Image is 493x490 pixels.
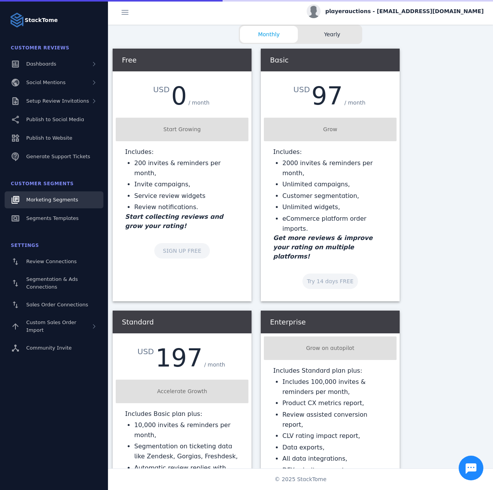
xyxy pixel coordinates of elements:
[187,97,211,108] div: / month
[282,454,387,464] li: All data integrations,
[134,441,239,461] li: Segmentation on ticketing data like Zendesk, Gorgias, Freshdesk,
[325,7,484,15] span: playerauctions - [EMAIL_ADDRESS][DOMAIN_NAME]
[282,398,387,408] li: Product CX metrics report,
[119,387,245,395] div: Accelerate Growth
[5,253,103,270] a: Review Connections
[270,56,289,64] span: Basic
[282,214,387,233] li: eCommerce platform order imports.
[240,30,298,39] span: Monthly
[26,319,76,333] span: Custom Sales Order Import
[26,197,78,203] span: Marketing Segments
[282,191,387,201] li: Customer segmentation,
[122,56,137,64] span: Free
[122,318,154,326] span: Standard
[273,147,387,157] p: Includes:
[134,158,239,178] li: 200 invites & reminders per month,
[275,475,327,483] span: © 2025 StackTome
[153,84,171,95] div: USD
[5,191,103,208] a: Marketing Segments
[134,202,239,212] li: Review notifications.
[119,125,245,133] div: Start Growing
[294,84,312,95] div: USD
[134,420,239,440] li: 10,000 invites & reminders per month,
[9,12,25,28] img: Logo image
[125,409,239,419] p: Includes Basic plan plus:
[5,340,103,357] a: Community Invite
[26,276,78,290] span: Segmentation & Ads Connections
[282,158,387,178] li: 2000 invites & reminders per month,
[282,431,387,441] li: CLV rating impact report,
[270,318,306,326] span: Enterprise
[134,463,239,483] li: Automatic review replies with ChatGPT AI,
[125,147,239,157] p: Includes:
[267,125,393,133] div: Grow
[5,210,103,227] a: Segments Templates
[26,345,72,351] span: Community Invite
[282,410,387,429] li: Review assisted conversion report,
[267,344,393,352] div: Grow on autopilot
[282,443,387,453] li: Data exports,
[282,202,387,212] li: Unlimited widgets,
[273,366,387,375] p: Includes Standard plan plus:
[134,179,239,189] li: Invite campaigns,
[137,346,155,357] div: USD
[303,30,361,39] span: Yearly
[5,148,103,165] a: Generate Support Tickets
[26,259,77,264] span: Review Connections
[11,45,69,51] span: Customer Reviews
[26,215,79,221] span: Segments Templates
[125,213,223,230] em: Start collecting reviews and grow your rating!
[307,4,484,18] button: playerauctions - [EMAIL_ADDRESS][DOMAIN_NAME]
[5,111,103,128] a: Publish to Social Media
[307,4,321,18] img: profile.jpg
[203,359,227,370] div: / month
[26,117,84,122] span: Publish to Social Media
[26,154,90,159] span: Generate Support Tickets
[273,234,373,260] em: Get more reviews & improve your rating on multiple platforms!
[26,79,66,85] span: Social Mentions
[26,302,88,308] span: Sales Order Connections
[311,84,343,108] div: 97
[5,130,103,147] a: Publish to Website
[26,135,72,141] span: Publish to Website
[343,97,367,108] div: / month
[282,179,387,189] li: Unlimited campaigns,
[155,346,203,370] div: 197
[11,181,74,186] span: Customer Segments
[11,243,39,248] span: Settings
[5,296,103,313] a: Sales Order Connections
[5,272,103,295] a: Segmentation & Ads Connections
[25,16,58,24] strong: StackTome
[26,61,56,67] span: Dashboards
[26,98,89,104] span: Setup Review Invitations
[171,84,187,108] div: 0
[134,191,239,201] li: Service review widgets
[282,377,387,397] li: Includes 100,000 invites & reminders per month,
[282,465,387,475] li: DFY priority support.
